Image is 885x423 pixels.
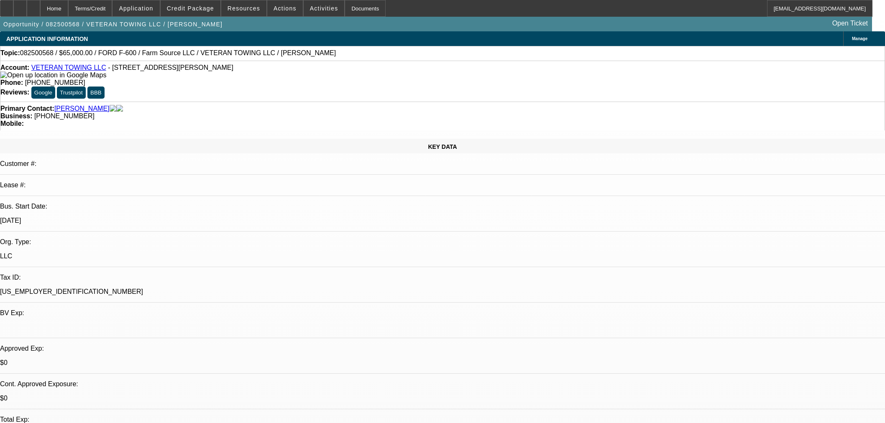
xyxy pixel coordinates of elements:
span: Opportunity / 082500568 / VETERAN TOWING LLC / [PERSON_NAME] [3,21,223,28]
span: Actions [274,5,297,12]
a: View Google Maps [0,71,106,79]
span: - [STREET_ADDRESS][PERSON_NAME] [108,64,233,71]
span: APPLICATION INFORMATION [6,36,88,42]
span: Resources [228,5,260,12]
a: [PERSON_NAME] [54,105,110,112]
strong: Reviews: [0,89,29,96]
button: Credit Package [161,0,220,16]
button: Actions [267,0,303,16]
strong: Account: [0,64,29,71]
span: 082500568 / $65,000.00 / FORD F-600 / Farm Source LLC / VETERAN TOWING LLC / [PERSON_NAME] [20,49,336,57]
span: Credit Package [167,5,214,12]
button: Activities [304,0,345,16]
strong: Business: [0,112,32,120]
button: BBB [87,87,105,99]
a: Open Ticket [829,16,871,31]
span: Activities [310,5,338,12]
strong: Primary Contact: [0,105,54,112]
span: Application [119,5,153,12]
strong: Phone: [0,79,23,86]
button: Application [113,0,159,16]
span: Manage [852,36,867,41]
button: Google [31,87,55,99]
button: Trustpilot [57,87,85,99]
span: [PHONE_NUMBER] [34,112,95,120]
span: KEY DATA [428,143,457,150]
strong: Topic: [0,49,20,57]
button: Resources [221,0,266,16]
span: [PHONE_NUMBER] [25,79,85,86]
a: VETERAN TOWING LLC [31,64,106,71]
img: Open up location in Google Maps [0,71,106,79]
strong: Mobile: [0,120,24,127]
img: facebook-icon.png [110,105,116,112]
img: linkedin-icon.png [116,105,123,112]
